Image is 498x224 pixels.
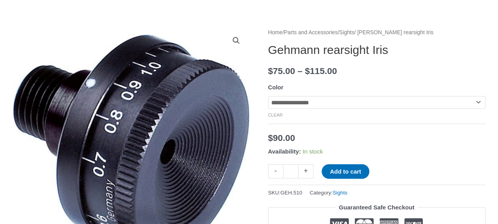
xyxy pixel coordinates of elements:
[229,33,243,48] a: View full-screen image gallery
[268,113,283,117] a: Clear options
[336,202,418,213] legend: Guaranteed Safe Checkout
[268,164,283,178] a: -
[280,190,302,196] span: GEH.510
[322,164,369,179] button: Add to cart
[302,148,323,155] span: In stock
[268,133,273,143] span: $
[268,66,295,76] bdi: 75.00
[283,164,298,178] input: Product quantity
[268,188,302,198] span: SKU:
[268,84,283,91] label: Color
[298,164,313,178] a: +
[339,30,354,35] a: Sights
[284,30,338,35] a: Parts and Accessories
[268,30,283,35] a: Home
[268,28,485,38] nav: Breadcrumb
[268,148,301,155] span: Availability:
[268,43,485,57] h1: Gehmann rearsight Iris
[268,133,295,143] bdi: 90.00
[309,188,347,198] span: Category:
[305,66,310,76] span: $
[268,66,273,76] span: $
[333,190,348,196] a: Sights
[305,66,337,76] bdi: 115.00
[298,66,303,76] span: –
